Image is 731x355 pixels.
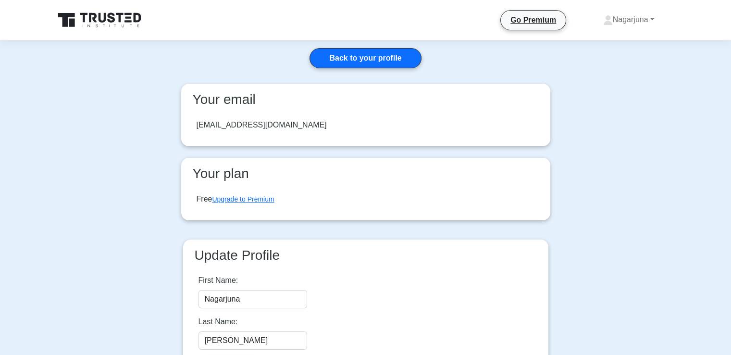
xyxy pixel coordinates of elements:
[191,247,541,264] h3: Update Profile
[198,275,238,286] label: First Name:
[197,119,327,131] div: [EMAIL_ADDRESS][DOMAIN_NAME]
[189,165,543,182] h3: Your plan
[212,195,274,203] a: Upgrade to Premium
[198,316,238,328] label: Last Name:
[310,48,421,68] a: Back to your profile
[580,10,677,29] a: Nagarjuna
[505,14,562,26] a: Go Premium
[197,193,274,205] div: Free
[189,91,543,108] h3: Your email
